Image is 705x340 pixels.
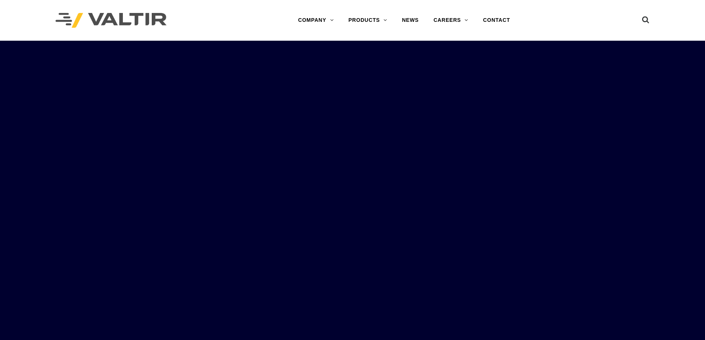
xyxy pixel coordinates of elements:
a: CAREERS [426,13,476,28]
a: PRODUCTS [341,13,395,28]
a: CONTACT [476,13,517,28]
a: NEWS [395,13,426,28]
a: COMPANY [291,13,341,28]
img: Valtir [56,13,167,28]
